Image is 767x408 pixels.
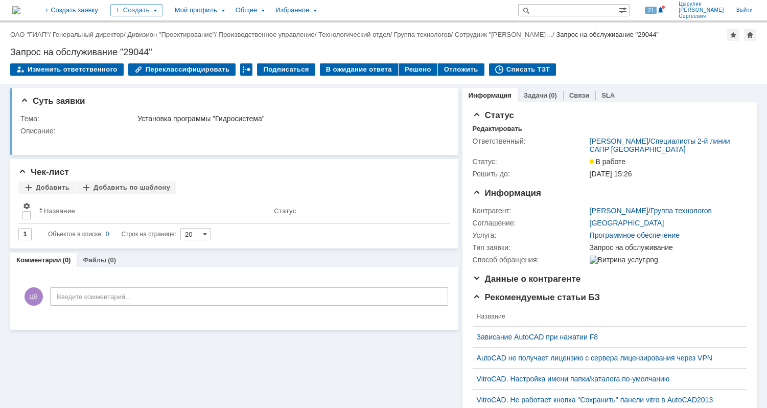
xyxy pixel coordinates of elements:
a: Сотрудник "[PERSON_NAME]… [455,31,552,38]
a: Производственное управление [219,31,315,38]
th: Название [473,307,738,327]
span: Чек-лист [18,167,69,177]
span: ЦВ [25,287,43,306]
a: Файлы [83,256,106,264]
div: / [590,137,742,153]
span: 21 [645,7,657,14]
a: SLA [601,92,615,99]
span: Цырулик [679,1,724,7]
a: VitroCAD. Не работает кнопка "Сохранить" панели vitro в AutoCAD2013 [477,396,734,404]
th: Статус [270,198,441,224]
span: Суть заявки [20,96,85,106]
div: Статус: [473,157,588,166]
div: Соглашение: [473,219,588,227]
div: (0) [63,256,71,264]
div: Запрос на обслуживание "29044" [10,47,757,57]
img: logo [12,6,20,14]
span: Данные о контрагенте [473,274,581,284]
a: ОАО "ГИАП" [10,31,49,38]
div: Статус [274,207,296,215]
div: Запрос на обслуживание [590,243,742,252]
div: Название [44,207,75,215]
div: 0 [106,228,109,240]
div: Описание: [20,127,446,135]
a: Задачи [524,92,547,99]
th: Название [35,198,270,224]
div: (0) [108,256,116,264]
div: Контрагент: [473,207,588,215]
a: [PERSON_NAME] [590,207,648,215]
div: / [219,31,319,38]
a: [GEOGRAPHIC_DATA] [590,219,664,227]
span: [DATE] 15:26 [590,170,632,178]
div: Способ обращения: [473,256,588,264]
div: Тема: [20,115,135,123]
div: Ответственный: [473,137,588,145]
div: (0) [549,92,557,99]
a: Специалисты 2-й линии САПР [GEOGRAPHIC_DATA] [590,137,730,153]
a: Зависание AutoCAD при нажатии F8 [477,333,734,341]
div: Запрос на обслуживание "29044" [556,31,659,38]
a: Программное обеспечение [590,231,680,239]
a: Группа технологов [650,207,712,215]
div: / [394,31,455,38]
a: [PERSON_NAME] [590,137,648,145]
div: / [590,207,712,215]
a: Связи [569,92,589,99]
a: Комментарии [16,256,61,264]
a: Группа технологов [394,31,451,38]
a: Информация [469,92,512,99]
a: AutoCAD не получает лицензию с сервера лицензирования через VPN [477,354,734,362]
span: Статус [473,110,514,120]
div: Редактировать [473,125,522,133]
i: Строк на странице: [48,228,176,240]
a: Дивизион "Проектирование" [127,31,215,38]
div: Сделать домашней страницей [744,29,756,41]
span: Объектов в списке: [48,231,103,238]
span: Информация [473,188,541,198]
div: / [10,31,53,38]
div: Решить до: [473,170,588,178]
span: В работе [590,157,625,166]
div: Установка программы "Гидросистема" [137,115,444,123]
a: Генеральный директор [53,31,124,38]
div: Работа с массовостью [240,63,252,76]
span: Рекомендуемые статьи БЗ [473,292,600,302]
a: Технологический отдел [318,31,390,38]
a: VitroCAD. Настройка имени папки/каталога по-умолчанию [477,375,734,383]
div: Тип заявки: [473,243,588,252]
div: Создать [110,4,162,16]
a: Перейти на домашнюю страницу [12,6,20,14]
span: [PERSON_NAME] [679,7,724,13]
span: Настройки [22,202,31,210]
img: Витрина услуг.png [590,256,658,264]
span: Сергеевич [679,13,724,19]
div: / [53,31,128,38]
div: / [127,31,218,38]
div: / [455,31,556,38]
div: Добавить в избранное [727,29,739,41]
div: Услуга: [473,231,588,239]
div: / [318,31,394,38]
span: Расширенный поиск [619,5,629,14]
